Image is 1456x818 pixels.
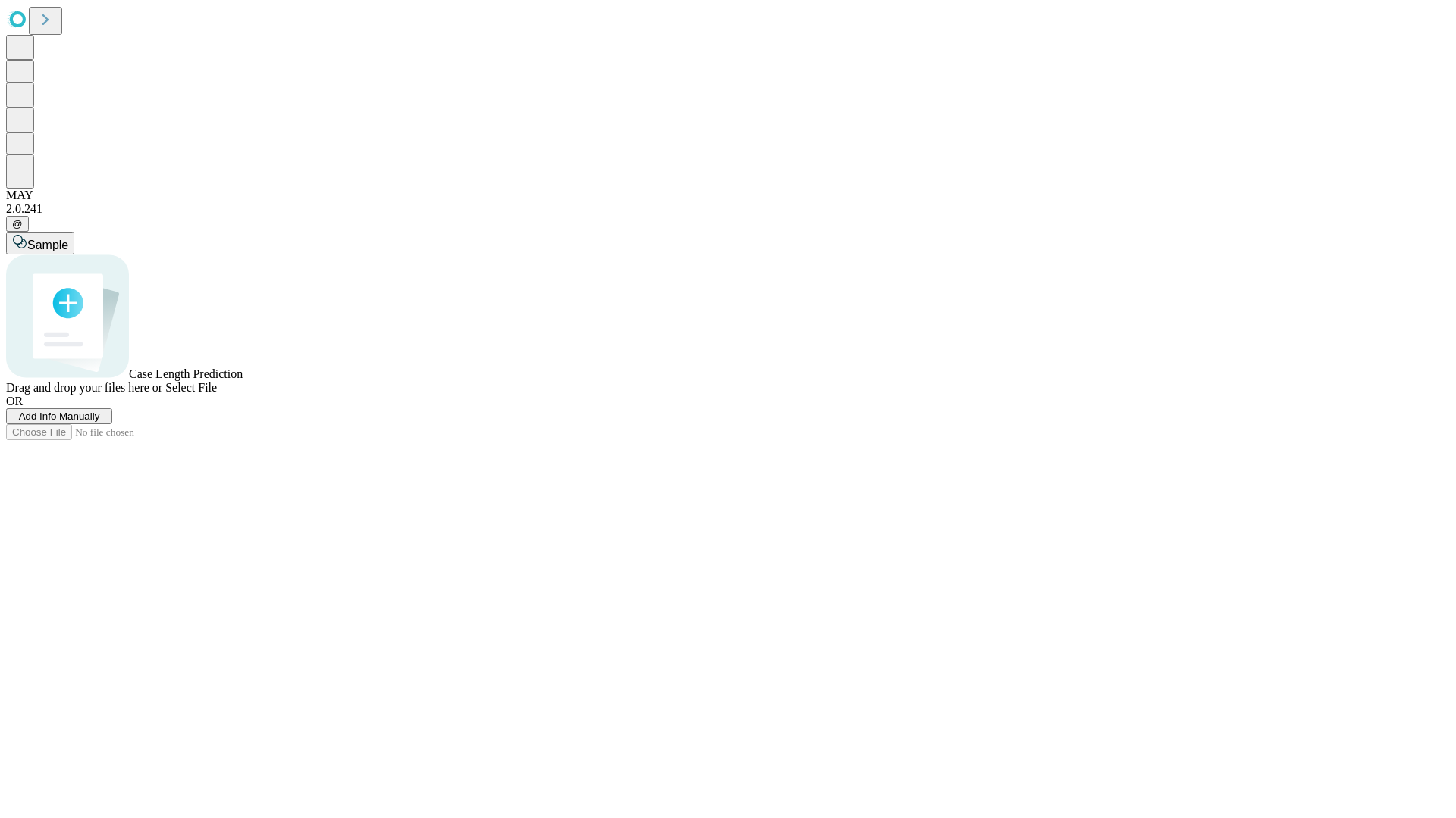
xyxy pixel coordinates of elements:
div: MAY [6,189,1450,202]
div: 2.0.241 [6,202,1450,216]
span: Sample [27,239,68,251]
span: Add Info Manually [19,411,100,422]
span: @ [12,218,23,229]
button: @ [6,216,29,232]
span: Select File [165,381,217,394]
button: Add Info Manually [6,408,112,424]
span: Case Length Prediction [129,367,243,380]
button: Sample [6,232,74,254]
span: Drag and drop your files here or [6,381,162,394]
span: OR [6,395,23,407]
